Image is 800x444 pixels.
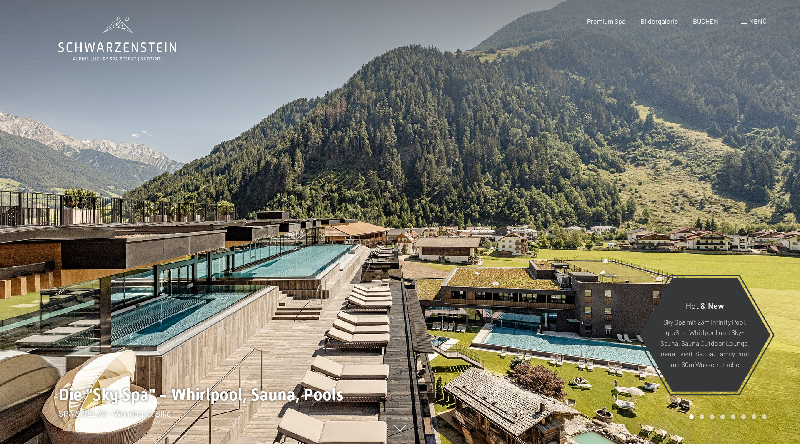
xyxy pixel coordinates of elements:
a: BUCHEN [693,17,718,25]
div: Carousel Page 3 [710,414,715,419]
a: Bildergalerie [640,17,678,25]
div: Carousel Page 1 (Current Slide) [689,414,694,419]
div: Carousel Page 5 [731,414,735,419]
a: Premium Spa [587,17,625,25]
div: Carousel Page 8 [762,414,767,419]
div: Carousel Page 4 [720,414,725,419]
span: Hot & New [686,300,724,310]
p: Sky Spa mit 23m Infinity Pool, großem Whirlpool und Sky-Sauna, Sauna Outdoor Lounge, neue Event-S... [660,316,750,370]
span: Menü [749,17,767,25]
div: Carousel Page 6 [741,414,746,419]
div: Carousel Pagination [686,414,767,419]
div: Carousel Page 2 [700,414,704,419]
a: Hot & New Sky Spa mit 23m Infinity Pool, großem Whirlpool und Sky-Sauna, Sauna Outdoor Lounge, ne... [639,278,771,392]
div: Carousel Page 7 [752,414,756,419]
